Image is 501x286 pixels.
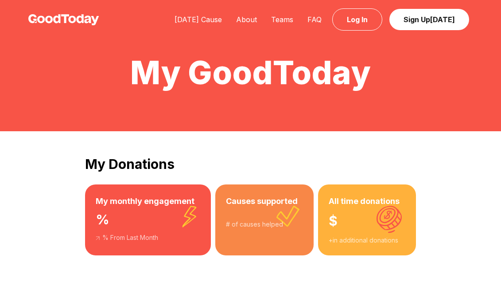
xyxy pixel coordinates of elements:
[430,15,455,24] span: [DATE]
[226,220,303,229] div: # of causes helped
[96,233,200,242] div: % From Last Month
[389,9,469,30] a: Sign Up[DATE]
[264,15,300,24] a: Teams
[332,8,382,31] a: Log In
[167,15,229,24] a: [DATE] Cause
[85,156,416,172] h2: My Donations
[300,15,329,24] a: FAQ
[28,14,99,25] img: GoodToday
[329,208,405,236] div: $
[329,195,405,208] h3: All time donations
[226,195,303,208] h3: Causes supported
[96,195,200,208] h3: My monthly engagement
[329,236,405,245] div: + in additional donations
[96,208,200,233] div: %
[229,15,264,24] a: About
